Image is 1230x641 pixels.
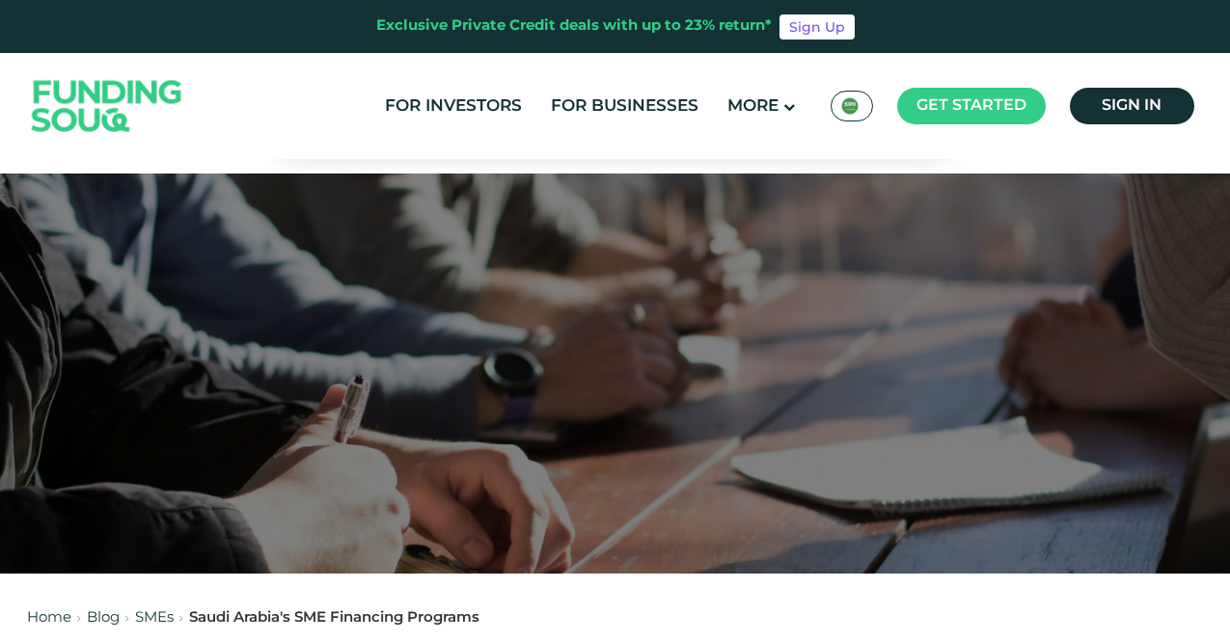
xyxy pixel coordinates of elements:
[727,98,779,115] span: More
[13,58,202,155] img: Logo
[376,15,772,38] div: Exclusive Private Credit deals with up to 23% return*
[87,611,120,625] a: Blog
[916,98,1026,113] span: Get started
[380,91,527,122] a: For Investors
[1070,88,1194,124] a: Sign in
[546,91,703,122] a: For Businesses
[841,97,859,115] img: SA Flag
[779,14,855,40] a: Sign Up
[189,607,479,629] div: Saudi Arabia's SME Financing Programs
[27,611,71,625] a: Home
[135,611,174,625] a: SMEs
[1102,98,1162,113] span: Sign in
